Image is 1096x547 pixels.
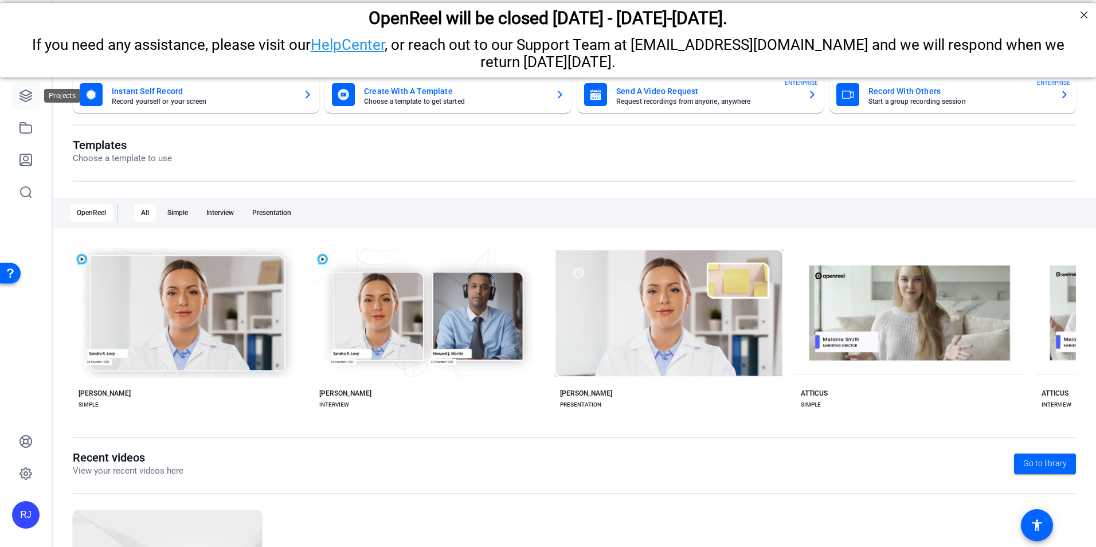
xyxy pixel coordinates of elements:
div: [PERSON_NAME] [560,389,612,398]
a: Go to library [1014,454,1076,474]
div: INTERVIEW [319,400,349,409]
mat-icon: accessibility [1030,518,1044,532]
div: OpenReel [70,204,113,222]
mat-card-title: Send A Video Request [616,84,798,98]
div: Projects [44,89,80,103]
mat-card-title: Record With Others [868,84,1051,98]
button: Send A Video RequestRequest recordings from anyone, anywhereENTERPRISE [577,76,824,113]
div: SIMPLE [801,400,821,409]
span: ENTERPRISE [785,79,818,87]
p: View your recent videos here [73,464,183,478]
div: Simple [161,204,195,222]
div: Presentation [245,204,298,222]
button: Record With OthersStart a group recording sessionENTERPRISE [829,76,1076,113]
mat-card-subtitle: Record yourself or your screen [112,98,294,105]
a: HelpCenter [311,33,385,50]
mat-card-title: Create With A Template [364,84,546,98]
div: OpenReel will be closed [DATE] - [DATE]-[DATE]. [14,5,1082,25]
div: INTERVIEW [1042,400,1071,409]
div: RJ [12,501,40,529]
span: If you need any assistance, please visit our , or reach out to our Support Team at [EMAIL_ADDRESS... [32,33,1064,68]
button: Create With A TemplateChoose a template to get started [325,76,572,113]
button: Instant Self RecordRecord yourself or your screen [73,76,319,113]
div: PRESENTATION [560,400,601,409]
h1: Templates [73,138,172,152]
mat-card-subtitle: Request recordings from anyone, anywhere [616,98,798,105]
div: ATTICUS [801,389,828,398]
div: [PERSON_NAME] [79,389,131,398]
mat-card-title: Instant Self Record [112,84,294,98]
span: Go to library [1023,458,1067,470]
div: [PERSON_NAME] [319,389,371,398]
div: SIMPLE [79,400,99,409]
div: Interview [199,204,241,222]
h1: Recent videos [73,451,183,464]
div: All [134,204,156,222]
span: ENTERPRISE [1037,79,1070,87]
mat-card-subtitle: Start a group recording session [868,98,1051,105]
div: ATTICUS [1042,389,1068,398]
mat-card-subtitle: Choose a template to get started [364,98,546,105]
p: Choose a template to use [73,152,172,165]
